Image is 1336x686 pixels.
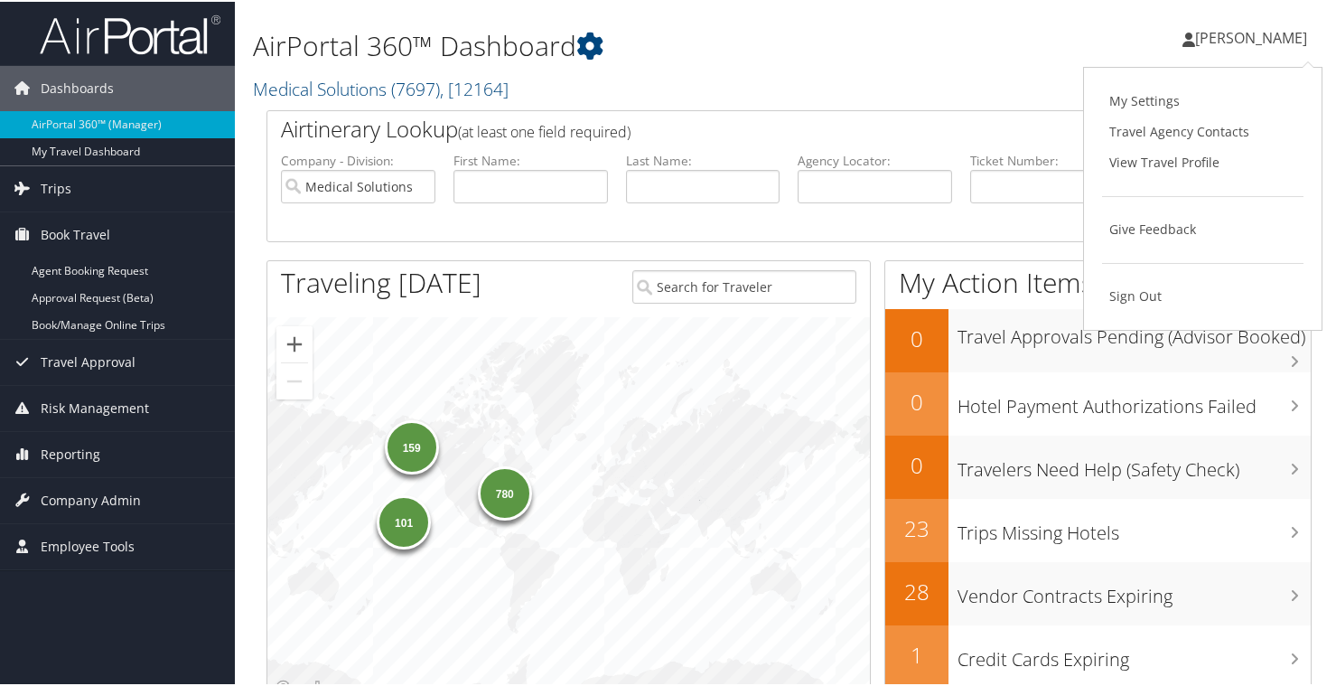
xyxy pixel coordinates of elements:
span: Book Travel [41,211,110,256]
a: Medical Solutions [253,75,509,99]
a: 0Hotel Payment Authorizations Failed [885,371,1311,434]
span: , [ 12164 ] [440,75,509,99]
div: 159 [385,418,439,473]
h2: 0 [885,385,948,416]
div: 101 [377,493,431,547]
div: 780 [478,465,532,519]
h3: Vendor Contracts Expiring [958,573,1311,607]
h1: My Action Items [885,262,1311,300]
label: Ticket Number: [970,150,1125,168]
h3: Trips Missing Hotels [958,510,1311,544]
a: 0Travelers Need Help (Safety Check) [885,434,1311,497]
h1: AirPortal 360™ Dashboard [253,25,967,63]
h2: 1 [885,638,948,669]
a: Give Feedback [1102,212,1303,243]
label: Last Name: [626,150,780,168]
a: 23Trips Missing Hotels [885,497,1311,560]
input: Search for Traveler [632,268,856,302]
a: Travel Agency Contacts [1102,115,1303,146]
span: Reporting [41,430,100,475]
h1: Traveling [DATE] [281,262,481,300]
span: (at least one field required) [458,120,631,140]
button: Zoom out [276,362,313,398]
h2: 23 [885,512,948,542]
button: Zoom in [276,324,313,361]
a: 28Vendor Contracts Expiring [885,560,1311,624]
span: Travel Approval [41,338,135,383]
span: Risk Management [41,384,149,429]
h3: Travelers Need Help (Safety Check) [958,446,1311,481]
label: Company - Division: [281,150,435,168]
a: [PERSON_NAME] [1182,9,1325,63]
a: Sign Out [1102,279,1303,310]
span: Dashboards [41,64,114,109]
h2: 0 [885,448,948,479]
h3: Travel Approvals Pending (Advisor Booked) [958,314,1311,348]
h2: Airtinerary Lookup [281,112,1210,143]
h2: 28 [885,575,948,606]
label: First Name: [453,150,608,168]
span: Trips [41,164,71,210]
a: 0Travel Approvals Pending (Advisor Booked) [885,307,1311,371]
span: Employee Tools [41,522,135,568]
h2: 0 [885,322,948,352]
a: My Settings [1102,84,1303,115]
span: Company Admin [41,476,141,522]
span: [PERSON_NAME] [1195,26,1307,46]
h3: Credit Cards Expiring [958,636,1311,671]
img: airportal-logo.png [40,12,220,54]
span: ( 7697 ) [391,75,440,99]
h3: Hotel Payment Authorizations Failed [958,383,1311,418]
label: Agency Locator: [798,150,952,168]
a: View Travel Profile [1102,146,1303,176]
